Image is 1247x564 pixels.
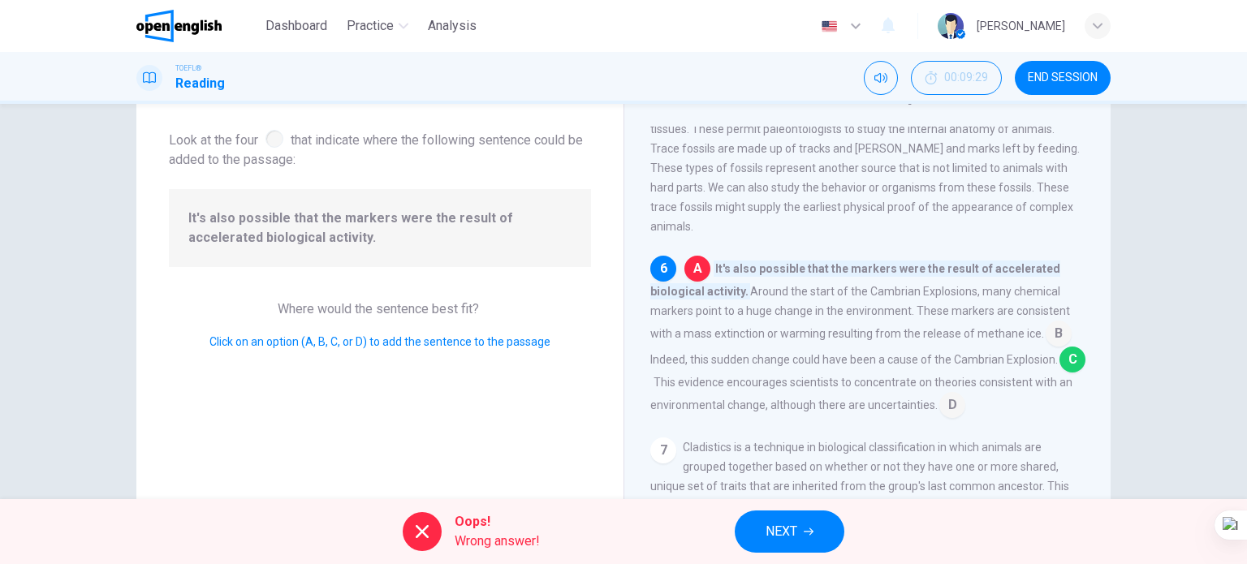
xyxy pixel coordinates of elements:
[188,209,572,248] span: It's also possible that the markers were the result of accelerated biological activity.
[684,256,710,282] span: A
[340,11,415,41] button: Practice
[428,16,477,36] span: Analysis
[819,20,839,32] img: en
[1059,347,1085,372] span: C
[455,512,540,532] span: Oops!
[259,11,334,41] button: Dashboard
[421,11,483,41] button: Analysis
[265,16,327,36] span: Dashboard
[977,16,1065,36] div: [PERSON_NAME]
[650,285,1070,340] span: Around the start of the Cambrian Explosions, many chemical markers point to a huge change in the ...
[1015,61,1111,95] button: END SESSION
[911,61,1002,95] button: 00:09:29
[650,376,1072,411] span: This evidence encourages scientists to concentrate on theories consistent with an environmental c...
[278,301,482,316] span: Where would the sentence best fit?
[347,16,394,36] span: Practice
[175,74,225,93] h1: Reading
[650,353,1058,366] span: Indeed, this sudden change could have been a cause of the Cambrian Explosion.
[650,437,676,463] div: 7
[1046,321,1072,347] span: B
[650,256,676,282] div: 6
[735,510,844,553] button: NEXT
[938,13,964,39] img: Profile picture
[650,260,1060,299] span: It's also possible that the markers were the result of accelerated biological activity.
[209,335,550,348] span: Click on an option (A, B, C, or D) to add the sentence to the passage
[911,61,1002,95] div: Hide
[766,520,797,543] span: NEXT
[944,71,988,84] span: 00:09:29
[939,392,965,418] span: D
[1028,71,1098,84] span: END SESSION
[864,61,898,95] div: Mute
[136,10,259,42] a: OpenEnglish logo
[455,532,540,551] span: Wrong answer!
[175,62,201,74] span: TOEFL®
[169,127,591,170] span: Look at the four that indicate where the following sentence could be added to the passage:
[136,10,222,42] img: OpenEnglish logo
